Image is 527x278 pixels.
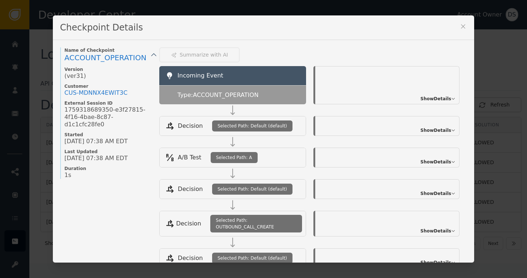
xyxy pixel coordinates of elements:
[65,172,72,179] span: 1s
[178,153,201,162] span: A/B Test
[218,255,287,261] span: Selected Path: Default (default)
[176,219,201,228] span: Decision
[65,53,152,63] a: ACCOUNT_OPERATION
[178,185,203,194] span: Decision
[216,217,297,230] span: Selected Path: OUTBOUND_CALL_CREATE
[65,53,146,62] span: ACCOUNT_OPERATION
[421,259,451,266] span: Show Details
[65,155,128,162] span: [DATE] 07:38 AM EDT
[421,190,451,197] span: Show Details
[53,15,475,40] div: Checkpoint Details
[421,95,451,102] span: Show Details
[178,254,203,263] span: Decision
[421,228,451,234] span: Show Details
[421,159,451,165] span: Show Details
[65,106,152,128] span: 1759318689350-e3f27815-4f16-4bae-8c87-d1c1cfc28fe0
[421,127,451,134] span: Show Details
[65,100,152,106] span: External Session ID
[178,91,259,100] span: Type: ACCOUNT_OPERATION
[65,132,152,138] span: Started
[218,186,287,192] span: Selected Path: Default (default)
[65,138,128,145] span: [DATE] 07:38 AM EDT
[65,149,152,155] span: Last Updated
[65,66,152,72] span: Version
[65,89,128,97] a: CUS-MDNNX4EWIT3C
[65,166,152,172] span: Duration
[65,47,152,53] span: Name of Checkpoint
[65,83,152,89] span: Customer
[65,89,128,97] div: CUS- MDNNX4EWIT3C
[178,72,223,79] span: Incoming Event
[216,154,252,161] span: Selected Path: A
[178,122,203,130] span: Decision
[65,72,86,80] span: (ver 31 )
[218,123,287,129] span: Selected Path: Default (default)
